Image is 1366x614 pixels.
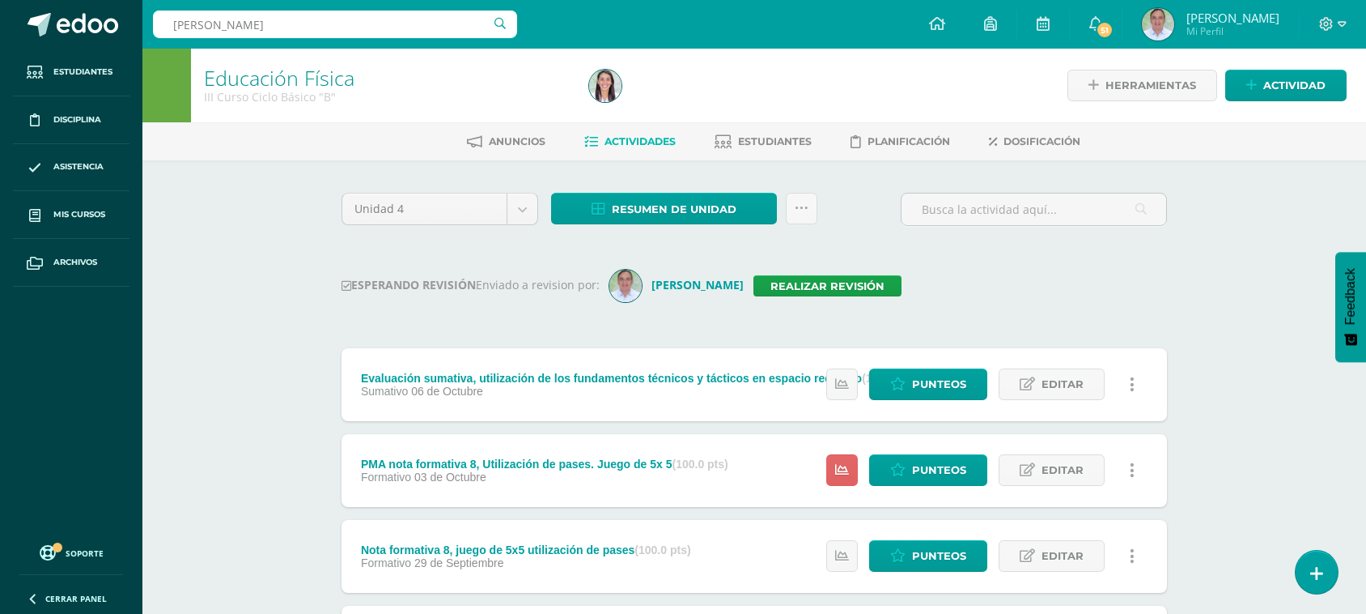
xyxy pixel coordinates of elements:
a: Actividad [1225,70,1347,101]
span: Disciplina [53,113,101,126]
span: Asistencia [53,160,104,173]
span: Editar [1041,369,1084,399]
a: Estudiantes [13,49,129,96]
a: Mis cursos [13,191,129,239]
a: Punteos [869,454,987,486]
span: Resumen de unidad [612,194,736,224]
img: 7104dee1966dece4cb994d866b427164.png [589,70,621,102]
input: Busca un usuario... [153,11,517,38]
span: Soporte [66,548,104,559]
a: Punteos [869,540,987,572]
span: Sumativo [361,385,408,398]
a: Herramientas [1067,70,1217,101]
span: Enviado a revision por: [476,277,600,292]
img: 736e09a5ead82f48f1834e8913ad7e41.png [609,270,642,302]
div: PMA nota formativa 8, Utilización de pases. Juego de 5x 5 [361,458,728,471]
a: Archivos [13,239,129,287]
span: [PERSON_NAME] [1186,10,1279,26]
strong: [PERSON_NAME] [651,277,744,292]
a: Unidad 4 [342,194,537,224]
a: Asistencia [13,144,129,192]
span: Anuncios [489,135,545,147]
span: Planificación [868,135,950,147]
span: Unidad 4 [354,194,494,224]
span: Formativo [361,556,411,569]
span: Cerrar panel [45,593,107,604]
img: e2f18d5cfe6527f0f7c35a5cbf378eab.png [1142,8,1174,41]
div: III Curso Ciclo Básico 'B' [204,89,570,104]
div: Nota formativa 8, juego de 5x5 utilización de pases [361,544,691,556]
a: Anuncios [467,129,545,155]
strong: (100.0 pts) [672,458,728,471]
input: Busca la actividad aquí... [901,194,1166,225]
span: 29 de Septiembre [414,556,504,569]
span: 06 de Octubre [411,385,483,398]
span: Mi Perfil [1186,24,1279,38]
span: 51 [1096,21,1114,39]
a: Realizar revisión [753,275,901,296]
span: Formativo [361,471,411,484]
a: Dosificación [989,129,1080,155]
button: Feedback - Mostrar encuesta [1335,252,1366,362]
a: [PERSON_NAME] [609,277,753,292]
a: Planificación [851,129,950,155]
span: Estudiantes [53,66,112,79]
strong: ESPERANDO REVISIÓN [341,277,476,292]
span: Punteos [912,369,966,399]
a: Actividades [584,129,676,155]
strong: (100.0 pts) [634,544,690,556]
span: Archivos [53,256,97,269]
span: Punteos [912,541,966,571]
span: Feedback [1343,268,1358,325]
a: Estudiantes [715,129,812,155]
span: Punteos [912,455,966,485]
span: Dosificación [1003,135,1080,147]
a: Soporte [19,541,123,563]
span: Herramientas [1105,70,1196,100]
div: Evaluación sumativa, utilización de los fundamentos técnicos y tácticos en espacio reducido [361,372,918,385]
span: Editar [1041,455,1084,485]
span: Estudiantes [738,135,812,147]
span: Actividades [605,135,676,147]
a: Disciplina [13,96,129,144]
a: Resumen de unidad [551,193,777,224]
span: 03 de Octubre [414,471,486,484]
span: Editar [1041,541,1084,571]
h1: Educación Física [204,66,570,89]
a: Punteos [869,369,987,400]
a: Educación Física [204,64,354,92]
span: Actividad [1263,70,1326,100]
span: Mis cursos [53,208,105,221]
